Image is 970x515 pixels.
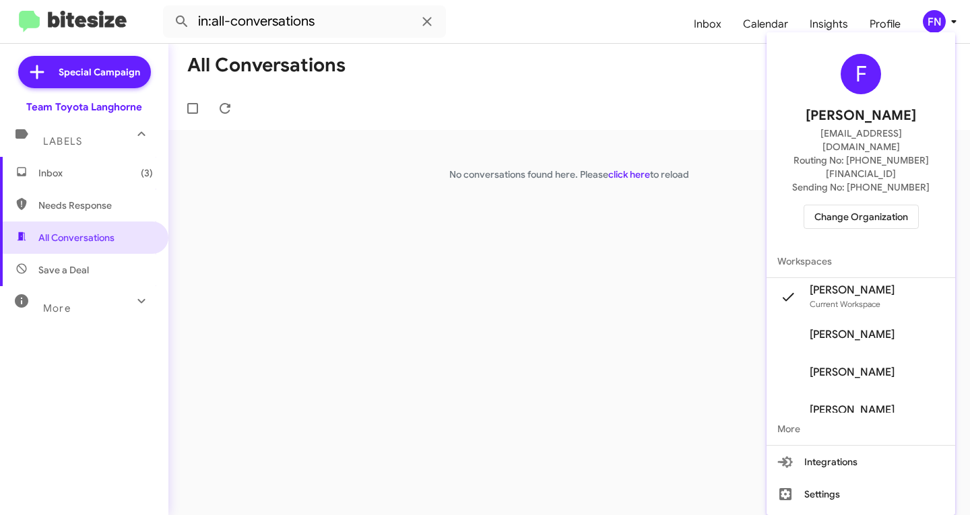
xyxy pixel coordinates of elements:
span: Workspaces [767,245,955,277]
button: Change Organization [804,205,919,229]
span: [EMAIL_ADDRESS][DOMAIN_NAME] [783,127,939,153]
span: Sending No: [PHONE_NUMBER] [792,180,930,194]
span: [PERSON_NAME] [810,366,895,379]
div: F [841,54,881,94]
span: Current Workspace [810,299,880,309]
span: [PERSON_NAME] [810,283,895,297]
button: Integrations [767,446,955,478]
span: [PERSON_NAME] [810,403,895,417]
span: More [767,413,955,445]
span: Change Organization [814,205,908,228]
span: [PERSON_NAME] [806,105,916,127]
button: Settings [767,478,955,510]
span: [PERSON_NAME] [810,328,895,341]
span: Routing No: [PHONE_NUMBER][FINANCIAL_ID] [783,153,939,180]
